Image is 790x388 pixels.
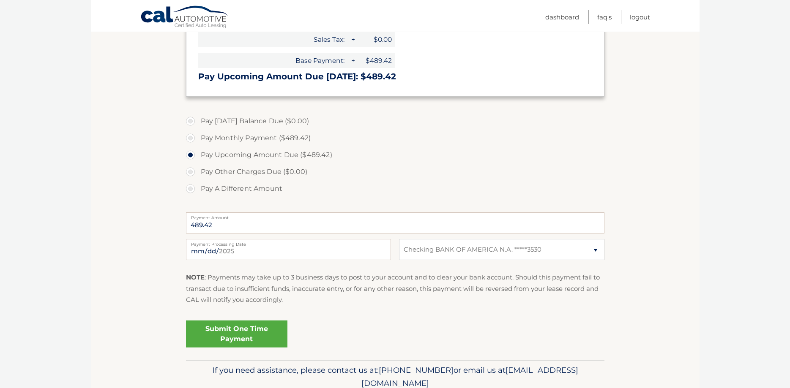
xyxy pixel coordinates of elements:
span: $0.00 [357,32,395,47]
span: Base Payment: [198,53,348,68]
label: Pay Other Charges Due ($0.00) [186,163,604,180]
label: Payment Amount [186,212,604,219]
label: Pay Upcoming Amount Due ($489.42) [186,147,604,163]
label: Payment Processing Date [186,239,391,246]
strong: NOTE [186,273,205,281]
a: Logout [630,10,650,24]
label: Pay Monthly Payment ($489.42) [186,130,604,147]
input: Payment Amount [186,212,604,233]
a: Dashboard [545,10,579,24]
span: Sales Tax: [198,32,348,47]
a: FAQ's [597,10,612,24]
span: [PHONE_NUMBER] [379,365,454,375]
a: Cal Automotive [140,5,229,30]
p: : Payments may take up to 3 business days to post to your account and to clear your bank account.... [186,272,604,305]
a: Submit One Time Payment [186,320,287,347]
input: Payment Date [186,239,391,260]
label: Pay [DATE] Balance Due ($0.00) [186,113,604,130]
span: + [348,32,357,47]
span: + [348,53,357,68]
h3: Pay Upcoming Amount Due [DATE]: $489.42 [198,71,592,82]
label: Pay A Different Amount [186,180,604,197]
span: $489.42 [357,53,395,68]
